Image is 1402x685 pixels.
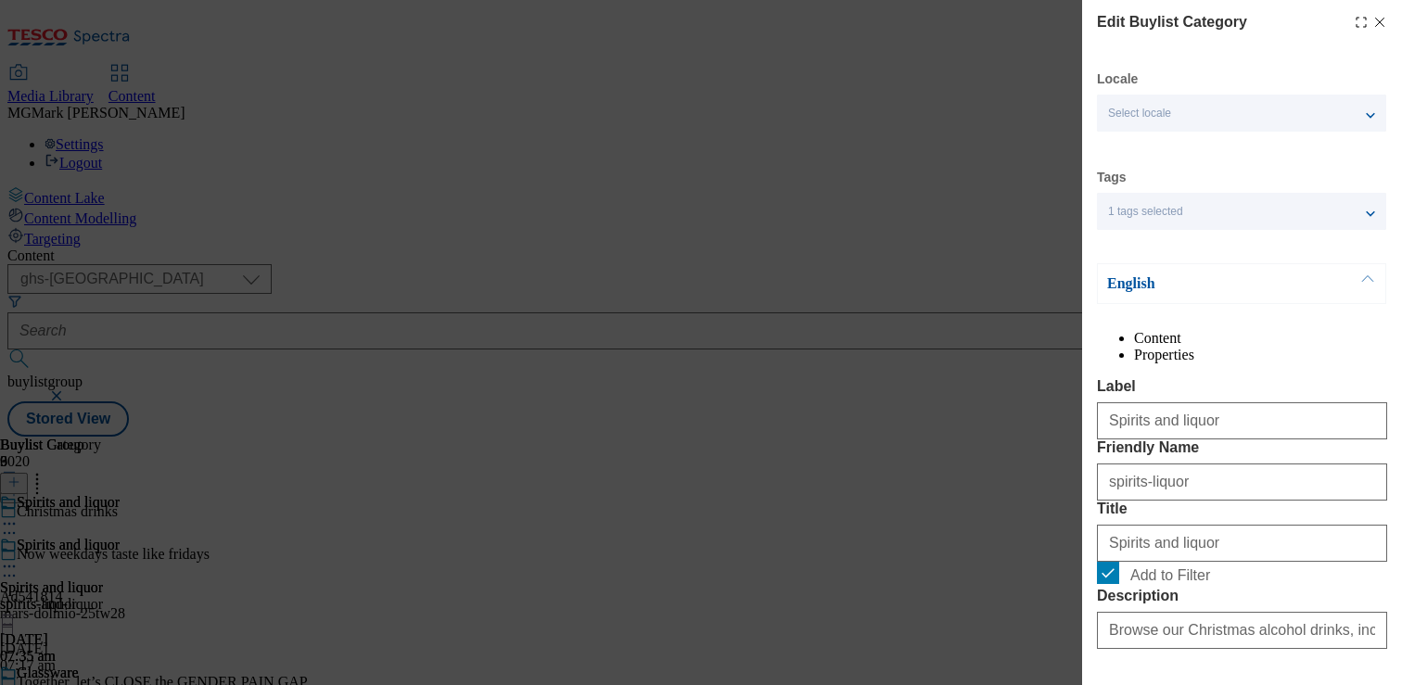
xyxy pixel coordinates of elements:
label: Friendly Name [1097,439,1387,456]
li: Content [1134,330,1387,347]
input: Enter Label [1097,402,1387,439]
span: Add to Filter [1130,567,1210,584]
input: Enter Description [1097,612,1387,649]
label: Tags [1097,172,1127,183]
input: Enter Friendly Name [1097,463,1387,501]
span: Select locale [1108,107,1171,121]
li: Properties [1134,347,1387,363]
p: English [1107,274,1302,293]
label: Description [1097,588,1387,604]
button: Select locale [1097,95,1386,132]
label: Locale [1097,74,1138,84]
h4: Edit Buylist Category [1097,11,1247,33]
label: Title [1097,501,1387,517]
span: 1 tags selected [1108,205,1183,219]
button: 1 tags selected [1097,193,1386,230]
input: Enter Title [1097,525,1387,562]
label: Label [1097,378,1387,395]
